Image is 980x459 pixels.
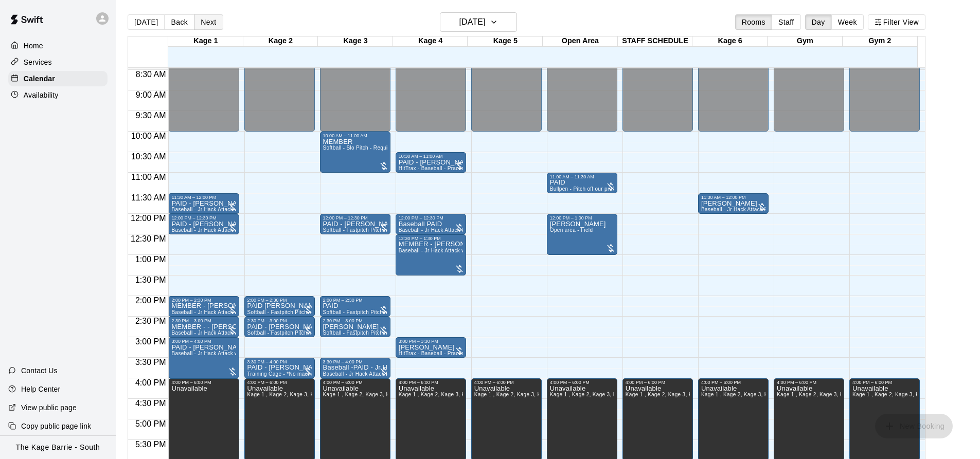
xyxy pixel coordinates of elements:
span: 4:00 PM [133,378,169,387]
span: 3:00 PM [133,337,169,346]
span: Baseball - Jr Hack Attack with Feeder - DO NOT NEED SECOND PERSON [171,309,355,315]
span: Baseball - Jr Hack Attack Pitching Machine - Perfect for all ages and skill levels! [323,371,519,377]
div: STAFF SCHEDULE [618,36,693,46]
div: Availability [8,87,108,103]
div: 11:30 AM – 12:00 PM [171,195,219,200]
div: 4:00 PM – 6:00 PM [474,380,516,385]
span: 9:00 AM [133,90,169,99]
div: 3:30 PM – 4:00 PM: PAID - Paige Duivenvoorden [244,358,315,378]
span: HitTrax - Baseball - Practice Mode [399,351,483,356]
span: Baseball - Jr Hack Attack with Feeder - DO NOT NEED SECOND PERSON [171,227,355,233]
div: Kage 3 [318,36,393,46]
span: 3:30 PM [133,358,169,366]
div: 12:00 PM – 12:30 PM: PAID - Zeeshan Liaqat [320,214,390,234]
span: Kage 1 , Kage 2, Kage 3, Kage 4, Kage 5, Open Area, STAFF SCHEDULE, Kage 6, Gym, Gym 2 [399,392,634,397]
div: 12:00 PM – 12:30 PM [171,215,219,221]
div: 3:30 PM – 4:00 PM: Baseball -PAID - Jr Hack Attack Pitching Machine - Perfect for all ages and sk... [320,358,390,378]
button: Rooms [735,14,772,30]
span: 8:30 AM [133,70,169,79]
div: 11:30 AM – 12:00 PM [701,195,749,200]
div: 2:30 PM – 3:00 PM [247,318,290,323]
span: Kage 1 , Kage 2, Kage 3, Kage 4, Kage 5, Open Area, STAFF SCHEDULE, Kage 6, Gym, Gym 2 [701,392,937,397]
div: Kage 5 [468,36,543,46]
div: 4:00 PM – 6:00 PM [550,380,592,385]
div: Open Area [543,36,618,46]
div: 11:00 AM – 11:30 AM: PAID [547,173,617,193]
button: Day [805,14,832,30]
div: Gym 2 [843,36,918,46]
p: Home [24,41,43,51]
div: 4:00 PM – 6:00 PM [247,380,290,385]
span: 5:00 PM [133,419,169,428]
a: Home [8,38,108,53]
div: Kage 6 [692,36,768,46]
span: Training Cage - *No machine* [247,371,320,377]
button: Next [194,14,223,30]
p: Copy public page link [21,421,91,431]
div: 2:00 PM – 2:30 PM: MEMBER - Scott Michie [168,296,239,317]
div: 11:00 AM – 11:30 AM [550,174,597,179]
span: You don't have the permission to add bookings [875,421,953,430]
div: 12:30 PM – 1:30 PM [399,236,443,241]
button: [DATE] [128,14,165,30]
span: Kage 1 , Kage 2, Kage 3, Kage 4, Kage 5, Open Area, STAFF SCHEDULE, Kage 6, Gym, Gym 2 [323,392,559,397]
div: 2:30 PM – 3:00 PM [171,318,213,323]
div: 3:30 PM – 4:00 PM [323,359,365,364]
span: Open area - Field [550,227,593,233]
div: 2:00 PM – 2:30 PM: PAID [320,296,390,317]
h6: [DATE] [459,15,486,29]
span: 12:00 PM [128,214,168,223]
div: 4:00 PM – 6:00 PM [701,380,743,385]
span: 5:30 PM [133,440,169,449]
div: Kage 4 [393,36,468,46]
p: Services [24,57,52,67]
div: 2:00 PM – 2:30 PM [323,298,365,303]
div: 10:30 AM – 11:00 AM [399,154,446,159]
span: Softball - Slo Pitch - Requires second person to feed machine [323,145,474,151]
div: 2:00 PM – 2:30 PM [247,298,290,303]
p: Contact Us [21,365,58,376]
p: Help Center [21,384,60,394]
div: 10:00 AM – 11:00 AM: MEMBER [320,132,390,173]
button: Week [831,14,864,30]
div: Services [8,54,108,70]
span: 10:30 AM [129,152,169,161]
div: 2:30 PM – 3:00 PM [323,318,365,323]
p: Calendar [24,74,55,84]
span: Softball - Fastpitch Pitching Machine - Requires second person to feed machine [247,330,442,336]
div: 12:00 PM – 12:30 PM [399,215,446,221]
div: 2:30 PM – 3:00 PM: PAID - Scott Michie [244,317,315,337]
span: Softball - Fastpitch Pitching Machine - Requires second person to feed machine [323,227,518,233]
div: 4:00 PM – 6:00 PM [777,380,819,385]
div: Kage 2 [243,36,318,46]
div: 2:00 PM – 2:30 PM: PAID Scott Michie [244,296,315,317]
div: 3:00 PM – 3:30 PM [399,339,441,344]
div: 11:30 AM – 12:00 PM: PAID - Daniel LaFramboise [168,193,239,214]
span: Baseball - Jr Hack Attack with Feeder - DO NOT NEED SECOND PERSON [171,207,355,212]
div: Gym [768,36,843,46]
span: Kage 1 , Kage 2, Kage 3, Kage 4, Kage 5, Open Area, STAFF SCHEDULE, Kage 6, Gym, Gym 2 [474,392,710,397]
span: Baseball - Jr Hack Attack with Feeder - DO NOT NEED SECOND PERSON [171,330,355,336]
p: The Kage Barrie - South [16,442,100,453]
span: Kage 1 , Kage 2, Kage 3, Kage 4, Kage 5, Open Area, STAFF SCHEDULE, Kage 6, Gym, Gym 2 [247,392,483,397]
span: Baseball - Jr Hack Attack with Feeder - DO NOT NEED SECOND PERSON [171,351,355,356]
span: 1:00 PM [133,255,169,264]
div: Kage 1 [168,36,243,46]
span: 11:00 AM [129,173,169,181]
div: 12:00 PM – 12:30 PM: Baseball PAID [396,214,466,234]
span: 9:30 AM [133,111,169,120]
span: 2:30 PM [133,317,169,325]
button: Back [164,14,194,30]
div: 2:30 PM – 3:00 PM: MEMBER - - Scott Michie [168,317,239,337]
span: Bullpen - Pitch off our professional turf mound [550,186,662,192]
a: Calendar [8,71,108,86]
span: Kage 1 , Kage 2, Kage 3, Kage 4, Kage 5, Open Area, STAFF SCHEDULE, Kage 6, Gym, Gym 2 [550,392,786,397]
div: 3:00 PM – 3:30 PM: Carson Breedon [396,337,466,358]
span: Softball - Fastpitch Pitching Machine - Requires second person to feed machine [323,309,518,315]
span: Kage 1 , Kage 2, Kage 3, Kage 4, Kage 5, Open Area, STAFF SCHEDULE, Kage 6, Gym, Gym 2 [626,392,861,397]
div: 4:00 PM – 6:00 PM [852,380,895,385]
div: 2:30 PM – 3:00 PM: Carson Breedon [320,317,390,337]
div: 4:00 PM – 6:00 PM [399,380,441,385]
